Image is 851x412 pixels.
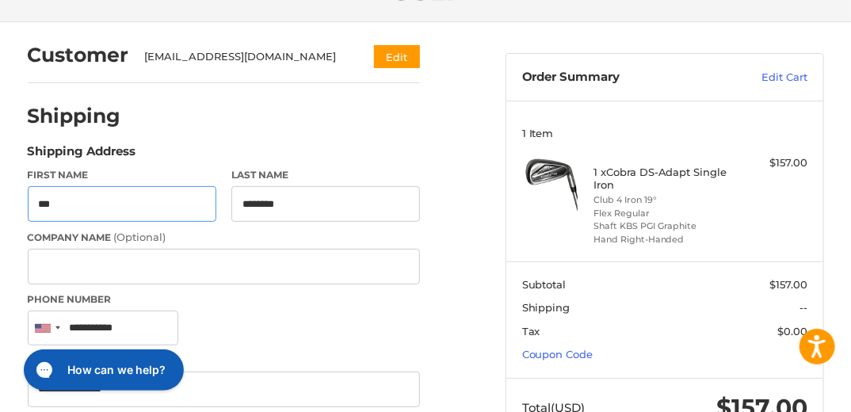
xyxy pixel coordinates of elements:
[28,353,421,368] label: Address
[28,43,129,67] h2: Customer
[28,230,421,246] label: Company Name
[16,344,188,396] iframe: Gorgias live chat messenger
[593,207,732,220] li: Flex Regular
[593,219,732,233] li: Shaft KBS PGI Graphite
[716,70,807,86] a: Edit Cart
[29,311,65,345] div: United States: +1
[28,143,136,168] legend: Shipping Address
[231,168,420,182] label: Last Name
[522,127,807,139] h3: 1 Item
[28,168,216,182] label: First Name
[28,104,121,128] h2: Shipping
[28,292,421,307] label: Phone Number
[522,70,716,86] h3: Order Summary
[144,49,343,65] div: [EMAIL_ADDRESS][DOMAIN_NAME]
[114,231,166,243] small: (Optional)
[736,155,807,171] div: $157.00
[593,233,732,246] li: Hand Right-Handed
[593,193,732,207] li: Club 4 Iron 19°
[769,278,807,291] span: $157.00
[593,166,732,192] h4: 1 x Cobra DS-Adapt Single Iron
[522,278,567,291] span: Subtotal
[374,45,420,68] button: Edit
